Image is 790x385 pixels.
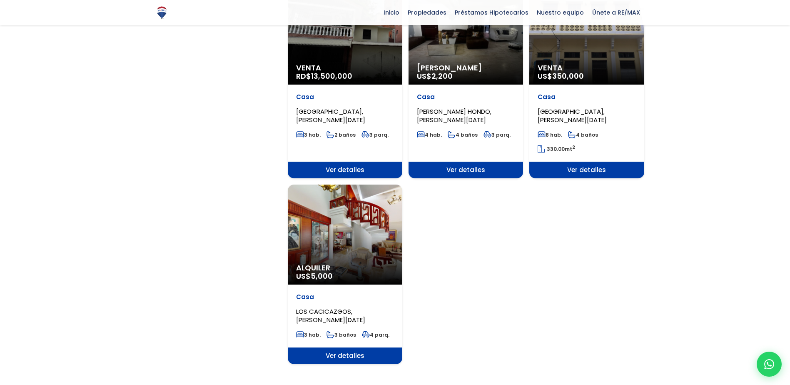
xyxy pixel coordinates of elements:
span: 8 hab. [538,131,562,138]
p: Casa [296,293,394,301]
span: Venta [538,64,635,72]
span: 4 baños [448,131,478,138]
span: 3 baños [326,331,356,338]
p: Casa [538,93,635,101]
p: Casa [417,93,515,101]
span: US$ [296,271,333,281]
a: Alquiler US$5,000 Casa LOS CACICAZGOS, [PERSON_NAME][DATE] 3 hab. 3 baños 4 parq. Ver detalles [288,185,402,364]
span: LOS CACICAZGOS, [PERSON_NAME][DATE] [296,307,365,324]
span: Nuestro equipo [533,6,588,19]
span: 5,000 [311,271,333,281]
span: 4 parq. [362,331,389,338]
span: Venta [296,64,394,72]
span: Inicio [379,6,404,19]
span: 3 parq. [361,131,389,138]
span: 3 hab. [296,331,321,338]
span: Ver detalles [288,347,402,364]
span: Ver detalles [529,162,644,178]
span: RD$ [296,71,352,81]
span: [GEOGRAPHIC_DATA], [PERSON_NAME][DATE] [296,107,365,124]
span: [PERSON_NAME] HONDO, [PERSON_NAME][DATE] [417,107,491,124]
span: 350,000 [552,71,584,81]
span: Alquiler [296,264,394,272]
span: 330.00 [547,145,565,152]
span: Ver detalles [409,162,523,178]
span: 4 baños [568,131,598,138]
span: 4 hab. [417,131,442,138]
span: [GEOGRAPHIC_DATA], [PERSON_NAME][DATE] [538,107,607,124]
span: 2 baños [326,131,356,138]
sup: 2 [572,144,575,150]
span: Ver detalles [288,162,402,178]
span: 2,200 [431,71,453,81]
span: mt [538,145,575,152]
img: Logo de REMAX [155,5,169,20]
span: Préstamos Hipotecarios [451,6,533,19]
span: US$ [538,71,584,81]
span: [PERSON_NAME] [417,64,515,72]
p: Casa [296,93,394,101]
span: 13,500,000 [311,71,352,81]
span: US$ [417,71,453,81]
span: 3 hab. [296,131,321,138]
span: Propiedades [404,6,451,19]
span: 3 parq. [483,131,511,138]
span: Únete a RE/MAX [588,6,644,19]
